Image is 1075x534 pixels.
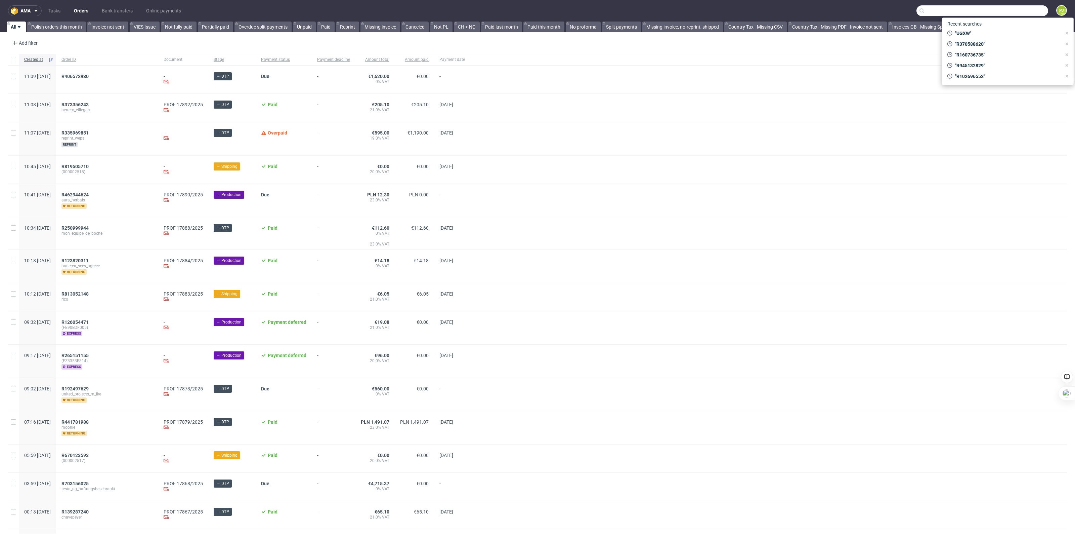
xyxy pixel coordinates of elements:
img: logo [11,7,20,15]
span: 10:45 [DATE] [24,164,51,169]
span: - [317,419,350,436]
span: ama [20,8,31,13]
a: Missing invoice [360,22,400,32]
span: PLN 1,491.07 [400,419,429,425]
a: All [7,22,26,32]
span: Paid [268,258,277,263]
span: (FE90BDF005) [61,325,153,330]
span: Due [261,192,269,197]
span: → DTP [216,130,229,136]
a: Orders [70,5,92,16]
span: 10:12 [DATE] [24,291,51,297]
span: 20.0% VAT [361,358,389,364]
span: R250999944 [61,225,89,231]
span: "R160736735" [952,51,1062,58]
span: express [61,331,82,336]
a: Invoice not sent [87,22,128,32]
span: €6.05 [377,291,389,297]
a: Country Tax - Missing PDF - Invoice not sent [788,22,887,32]
a: Split payments [602,22,641,32]
span: Paid [268,291,277,297]
span: - [317,74,350,85]
a: R441781988 [61,419,90,425]
span: - [317,453,350,464]
span: R192497629 [61,386,89,391]
span: → DTP [216,386,229,392]
span: 0% VAT [361,391,389,397]
a: Paid last month [481,22,522,32]
a: Overdue split payments [234,22,292,32]
span: → Shipping [216,452,238,458]
span: R373356243 [61,102,89,107]
span: 23.0% VAT [361,241,389,252]
a: R250999944 [61,225,90,231]
a: Tasks [44,5,64,16]
span: Amount paid [400,57,429,63]
span: - [317,130,350,147]
span: chavepeyer [61,514,153,520]
span: Due [261,481,269,486]
span: €0.00 [417,353,429,358]
span: R462944624 [61,192,89,197]
div: - [164,353,203,365]
a: Invoices GB - Missing Spreadsheet [888,22,967,32]
span: Payment status [261,57,306,63]
span: reprint_wepa [61,136,153,141]
span: moonie [61,425,153,430]
span: €14.18 [375,258,389,263]
span: [DATE] [439,353,453,358]
a: Missing invoice, no-reprint, shipped [642,22,723,32]
span: €0.00 [377,164,389,169]
span: - [317,386,350,403]
span: [DATE] [439,225,453,231]
span: - [317,164,350,176]
span: 09:02 [DATE] [24,386,51,391]
span: returning [61,269,87,275]
span: 0% VAT [361,79,389,84]
a: R265151155 [61,353,90,358]
a: CH + NO [454,22,480,32]
span: R265151155 [61,353,89,358]
span: 00:13 [DATE] [24,509,51,514]
span: - [439,386,465,403]
span: €1,190.00 [407,130,429,136]
span: €14.18 [414,258,429,263]
span: [DATE] [439,258,453,263]
span: 21.0% VAT [361,325,389,330]
span: Created at [24,57,45,63]
span: €0.00 [417,319,429,325]
span: 10:18 [DATE] [24,258,51,263]
span: - [317,319,350,336]
figcaption: PJ [1057,6,1066,15]
span: Paid [268,225,277,231]
span: "R945132829" [952,62,1062,69]
span: returning [61,431,87,436]
a: R703156025 [61,481,90,486]
span: 23.0% VAT [361,197,389,203]
span: 11:07 [DATE] [24,130,51,136]
span: Paid [268,164,277,169]
span: R406572930 [61,74,89,79]
span: €595.00 [372,130,389,136]
a: R335969851 [61,130,90,136]
span: - [317,102,350,114]
a: PROF 17884/2025 [164,258,203,263]
span: €96.00 [375,353,389,358]
span: → DTP [216,481,229,487]
span: Recent searches [945,18,984,29]
a: Unpaid [293,22,316,32]
a: R373356243 [61,102,90,107]
a: R123820311 [61,258,90,263]
span: €112.60 [372,225,389,231]
span: "R102696552" [952,73,1062,80]
a: PROF 17883/2025 [164,291,203,297]
div: - [164,74,203,85]
span: → DTP [216,419,229,425]
a: R462944624 [61,192,90,197]
span: → DTP [216,102,229,108]
a: Bank transfers [98,5,137,16]
span: R670123593 [61,453,89,458]
span: Amount total [361,57,389,63]
span: 10:34 [DATE] [24,225,51,231]
span: PLN 1,491.07 [361,419,389,425]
